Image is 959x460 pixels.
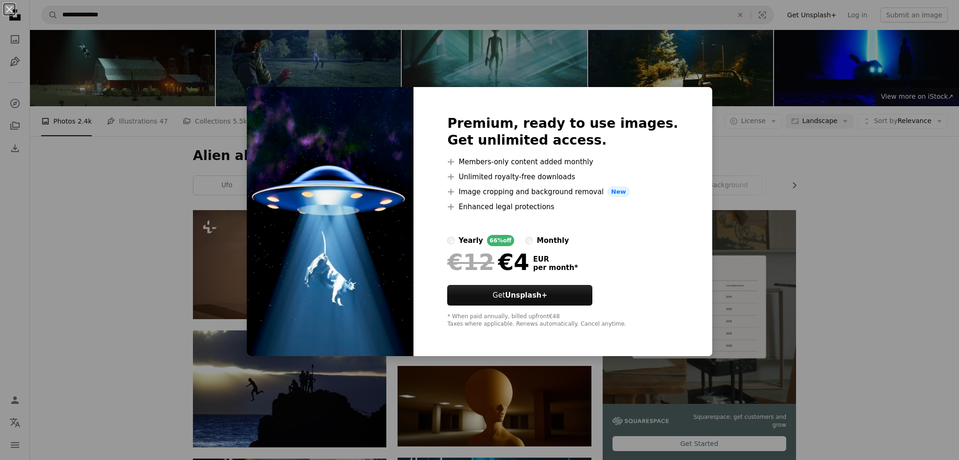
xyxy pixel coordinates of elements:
li: Members-only content added monthly [447,156,678,168]
button: GetUnsplash+ [447,285,592,306]
span: EUR [533,255,578,263]
div: monthly [537,235,569,246]
strong: Unsplash+ [505,291,547,299]
span: New [607,186,630,197]
li: Enhanced legal protections [447,201,678,212]
h2: Premium, ready to use images. Get unlimited access. [447,115,678,149]
input: yearly66%off [447,237,455,244]
img: premium_photo-1720868194078-64372970fa50 [247,87,413,357]
div: * When paid annually, billed upfront €48 Taxes where applicable. Renews automatically. Cancel any... [447,313,678,328]
span: per month * [533,263,578,272]
div: €4 [447,250,529,274]
span: €12 [447,250,494,274]
input: monthly [525,237,533,244]
div: yearly [458,235,483,246]
div: 66% off [487,235,515,246]
li: Image cropping and background removal [447,186,678,197]
li: Unlimited royalty-free downloads [447,171,678,183]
